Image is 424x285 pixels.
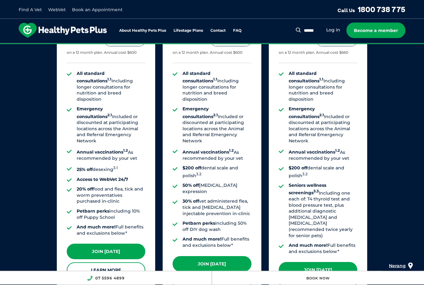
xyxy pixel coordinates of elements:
[87,276,92,281] img: location_phone.svg
[289,165,357,179] li: dental scale and polish
[183,183,199,188] strong: 50% off
[289,243,327,248] strong: And much more!
[183,183,251,195] li: [MEDICAL_DATA] expression
[107,113,112,117] sup: 2.1
[289,148,357,162] li: As recommended by your vet
[77,209,145,221] li: including 10% off Puppy School
[233,29,241,33] a: FAQ
[389,262,406,270] a: Nerang
[77,167,92,172] strong: 25% off
[183,237,251,249] li: Full benefits and exclusions below*
[77,71,145,103] li: Including longer consultations for nutrition and breed disposition
[183,221,251,233] li: including 50% off DIY dog wash
[183,71,217,84] strong: All standard consultations
[48,7,66,12] a: WebVet
[302,172,308,177] sup: 3.2
[77,186,145,205] li: food and flea, tick and worm preventatives purchased in-clinic
[96,44,328,49] span: Proactive, preventative wellness program designed to keep your pet healthier and happier for longer
[77,186,93,192] strong: 20% off
[289,243,357,255] li: Full benefits and exclusions below*
[279,262,357,278] a: Join [DATE]
[77,165,145,173] li: desexing
[289,106,324,119] strong: Emergency consultations
[337,5,405,14] a: Call Us1800 738 775
[107,77,111,82] sup: 1.1
[183,237,221,242] strong: And much more!
[289,149,340,155] strong: Annual vaccinations
[183,106,251,144] li: Included or discounted at participating locations across the Animal and Referral Emergency Network
[174,29,203,33] a: Lifestage Plans
[173,50,242,56] div: on a 12 month plan. Annual cost $600
[319,77,323,82] sup: 1.1
[183,199,251,217] li: vet administered flea, tick and [MEDICAL_DATA] injectable prevention in-clinic
[77,71,111,84] strong: All standard consultations
[408,263,413,269] img: location_pin.svg
[67,50,137,56] div: on a 12 month plan. Annual cost $600
[67,244,145,260] a: Join [DATE]
[337,7,355,13] span: Call Us
[113,166,118,170] sup: 3.1
[313,190,319,194] sup: 3.3
[279,50,348,56] div: on a 12 month plan. Annual cost $660
[183,149,234,155] strong: Annual vaccinations
[389,263,406,269] span: Nerang
[229,149,234,153] sup: 1.2
[183,106,218,119] strong: Emergency consultations
[77,106,112,119] strong: Emergency consultations
[183,165,251,179] li: dental scale and polish
[183,165,201,171] strong: $200 off
[95,276,125,280] a: 07 5596 4899
[289,71,323,84] strong: All standard consultations
[210,29,226,33] a: Contact
[196,172,201,177] sup: 3.2
[77,106,145,144] li: Included or discounted at participating locations across the Animal and Referral Emergency Network
[77,177,128,182] strong: Access to WebVet 24/7
[19,23,107,38] img: hpp-logo
[19,7,42,12] a: Find A Vet
[326,27,340,33] a: Log in
[77,224,145,237] li: Full benefits and exclusions below*
[306,276,330,280] a: Book Now
[183,221,215,226] strong: Petbarn perks
[213,113,218,117] sup: 2.1
[123,149,128,153] sup: 1.2
[319,113,324,117] sup: 2.1
[213,77,217,82] sup: 1.1
[289,71,357,103] li: Including longer consultations for nutrition and breed disposition
[173,256,251,272] a: Join [DATE]
[183,199,199,204] strong: 30% off
[77,148,145,162] li: As recommended by your vet
[77,209,109,214] strong: Petbarn perks
[183,148,251,162] li: As recommended by your vet
[289,183,326,196] strong: Seniors wellness screenings
[295,27,302,33] button: Search
[289,165,307,171] strong: $200 off
[183,71,251,103] li: Including longer consultations for nutrition and breed disposition
[67,263,145,278] a: Learn More
[77,224,115,230] strong: And much more!
[335,149,340,153] sup: 1.2
[346,23,405,38] a: Become a member
[289,106,357,144] li: Included or discounted at participating locations across the Animal and Referral Emergency Network
[119,29,166,33] a: About Healthy Pets Plus
[289,183,357,239] li: Including one each of: T4 thyroid test and blood pressure test, plus additional diagnostic [MEDIC...
[72,7,123,12] a: Book an Appointment
[77,149,128,155] strong: Annual vaccinations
